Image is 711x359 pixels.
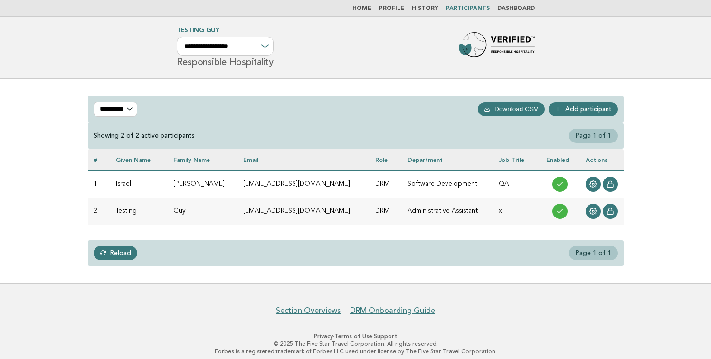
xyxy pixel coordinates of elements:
[334,333,372,340] a: Terms of Use
[88,198,111,225] td: 2
[412,6,438,11] a: History
[168,198,237,225] td: Guy
[94,132,195,140] div: Showing 2 of 2 active participants
[540,149,580,170] th: Enabled
[237,170,370,198] td: [EMAIL_ADDRESS][DOMAIN_NAME]
[177,28,274,67] h1: Responsible Hospitality
[168,170,237,198] td: [PERSON_NAME]
[493,170,540,198] td: QA
[478,102,545,116] button: Download CSV
[237,149,370,170] th: Email
[497,6,535,11] a: Dashboard
[65,348,646,355] p: Forbes is a registered trademark of Forbes LLC used under license by The Five Star Travel Corpora...
[493,198,540,225] td: x
[177,28,219,34] a: Testing Guy
[379,6,404,11] a: Profile
[374,333,397,340] a: Support
[370,198,402,225] td: DRM
[549,102,618,116] a: Add participant
[65,340,646,348] p: © 2025 The Five Star Travel Corporation. All rights reserved.
[402,170,493,198] td: Software Development
[350,306,435,315] a: DRM Onboarding Guide
[402,198,493,225] td: Administrative Assistant
[459,32,535,63] img: Forbes Travel Guide
[370,170,402,198] td: DRM
[110,170,168,198] td: Israel
[237,198,370,225] td: [EMAIL_ADDRESS][DOMAIN_NAME]
[276,306,341,315] a: Section Overviews
[168,149,237,170] th: Family name
[88,149,111,170] th: #
[370,149,402,170] th: Role
[446,6,490,11] a: Participants
[110,149,168,170] th: Given name
[493,149,540,170] th: Job Title
[65,332,646,340] p: · ·
[402,149,493,170] th: Department
[314,333,333,340] a: Privacy
[88,170,111,198] td: 1
[352,6,371,11] a: Home
[94,246,138,260] a: Reload
[110,198,168,225] td: Testing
